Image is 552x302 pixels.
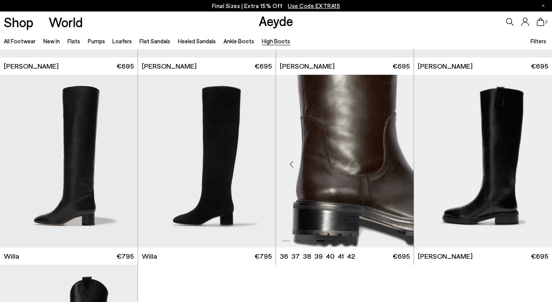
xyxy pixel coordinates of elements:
span: €695 [531,251,548,261]
span: [PERSON_NAME] [142,61,197,71]
span: Navigate to /collections/ss25-final-sizes [288,2,340,9]
a: Shop [4,15,33,29]
a: 36 37 38 39 40 41 42 €695 [276,248,414,265]
li: 37 [291,251,300,261]
span: [PERSON_NAME] [418,251,473,261]
li: 39 [314,251,323,261]
span: €795 [255,251,272,261]
a: Flat Sandals [140,38,170,44]
span: [PERSON_NAME] [418,61,473,71]
li: 42 [347,251,355,261]
span: €795 [117,251,134,261]
a: Flats [67,38,80,44]
a: Heeled Sandals [178,38,216,44]
li: 40 [326,251,335,261]
span: 0 [544,20,548,24]
div: 4 / 6 [276,75,414,248]
span: Filters [531,38,546,44]
span: €695 [531,61,548,71]
span: [PERSON_NAME] [4,61,59,71]
span: €695 [117,61,134,71]
a: Next slide Previous slide [414,75,552,248]
a: All Footwear [4,38,36,44]
a: [PERSON_NAME] €695 [276,57,414,75]
a: Pumps [88,38,105,44]
img: Willa Suede Over-Knee Boots [138,75,276,248]
div: 1 / 6 [138,75,276,248]
div: Previous slide [280,153,303,176]
a: New In [43,38,60,44]
p: Final Sizes | Extra 15% Off [212,1,340,11]
a: Willa €795 [138,248,276,265]
li: 38 [303,251,311,261]
a: 0 [537,18,544,26]
a: [PERSON_NAME] €695 [414,248,552,265]
a: [PERSON_NAME] €695 [138,57,276,75]
img: Henry Knee-High Boots [276,75,414,248]
li: 36 [280,251,288,261]
div: Next slide [387,153,410,176]
ul: variant [280,251,353,261]
span: Willa [142,251,157,261]
span: €695 [255,61,272,71]
a: [PERSON_NAME] €695 [414,57,552,75]
div: 1 / 6 [414,75,552,248]
a: Next slide Previous slide [276,75,414,248]
img: Henry Knee-High Boots [414,75,552,248]
a: World [49,15,83,29]
span: Willa [4,251,19,261]
span: €695 [393,251,410,261]
span: [PERSON_NAME] [280,61,335,71]
a: Next slide Previous slide [138,75,276,248]
a: Aeyde [259,13,293,29]
span: €695 [393,61,410,71]
a: High Boots [262,38,290,44]
li: 41 [338,251,344,261]
a: Loafers [112,38,132,44]
a: Ankle Boots [223,38,254,44]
